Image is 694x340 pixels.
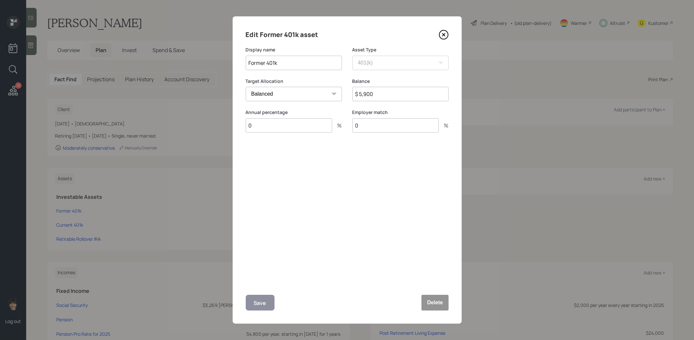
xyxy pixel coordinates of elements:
label: Annual percentage [246,109,342,116]
label: Employer match [352,109,449,116]
label: Target Allocation [246,78,342,85]
h4: Edit Former 401k asset [246,29,318,40]
button: Save [246,295,275,311]
label: Balance [352,78,449,85]
label: Display name [246,47,342,53]
button: Delete [421,295,448,311]
label: Asset Type [352,47,449,53]
div: % [439,123,449,128]
div: % [332,123,342,128]
div: Save [254,299,266,308]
